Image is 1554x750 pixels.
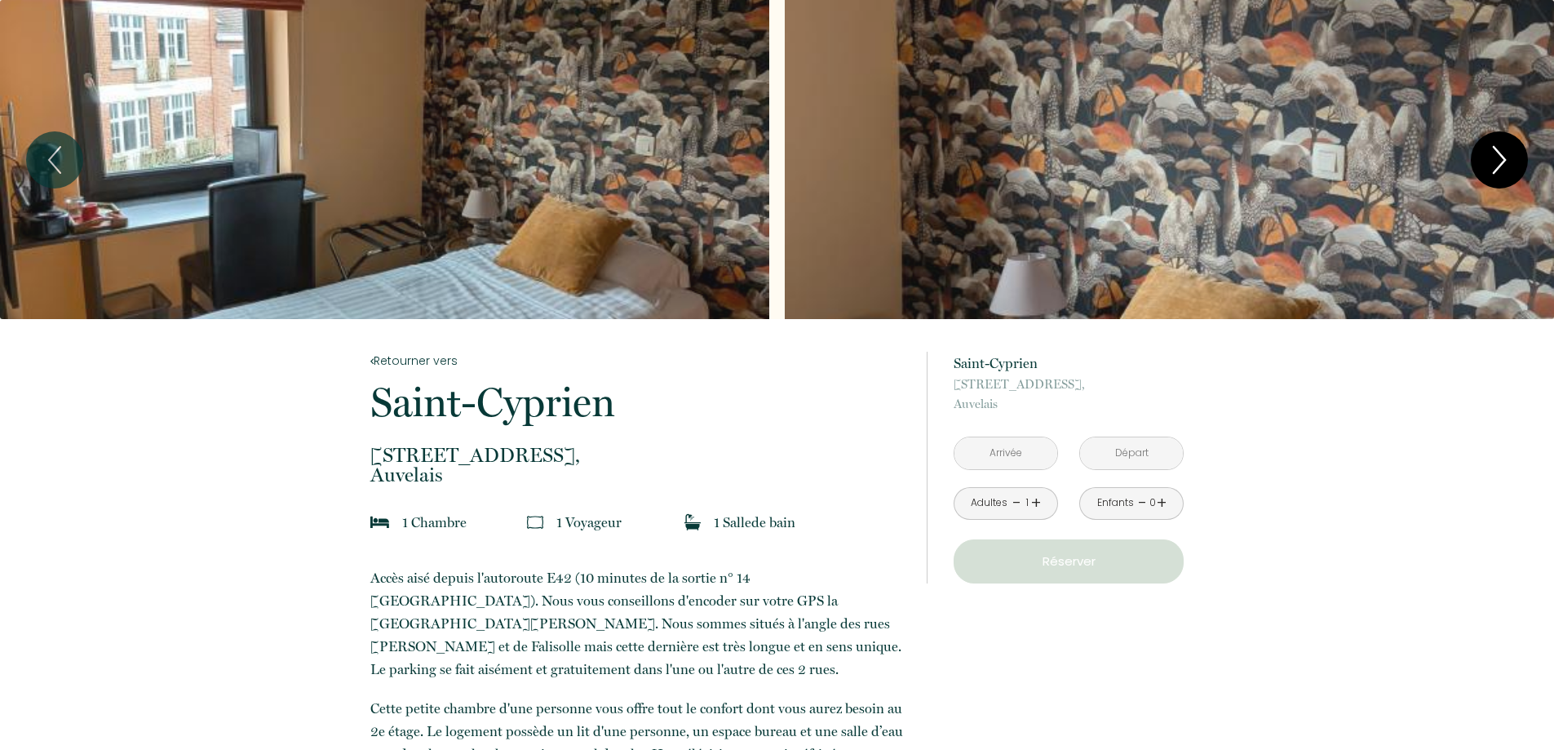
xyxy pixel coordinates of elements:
[1023,495,1031,511] div: 1
[954,352,1184,375] p: Saint-Cyprien
[714,511,795,534] p: 1 Salle de bain
[1080,437,1183,469] input: Départ
[527,514,543,530] img: guests
[370,352,905,370] a: Retourner vers
[1012,490,1021,516] a: -
[1097,495,1134,511] div: Enfants
[971,495,1007,511] div: Adultes
[1157,490,1167,516] a: +
[370,446,905,465] span: [STREET_ADDRESS],
[959,552,1178,571] p: Réserver
[1471,131,1528,189] button: Next
[1031,490,1041,516] a: +
[370,566,905,681] p: Accès aisé depuis l'autoroute E42 (10 minutes de la sortie n° 14 [GEOGRAPHIC_DATA]). Nous vous co...
[370,446,905,485] p: Auvelais
[954,375,1184,414] p: Auvelais
[954,437,1057,469] input: Arrivée
[26,131,83,189] button: Previous
[954,375,1184,394] span: [STREET_ADDRESS],
[954,539,1184,584] button: Réserver
[556,511,622,534] p: 1 Voyageur
[1149,495,1157,511] div: 0
[1138,490,1147,516] a: -
[370,382,905,423] p: Saint-Cyprien
[402,511,467,534] p: 1 Chambre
